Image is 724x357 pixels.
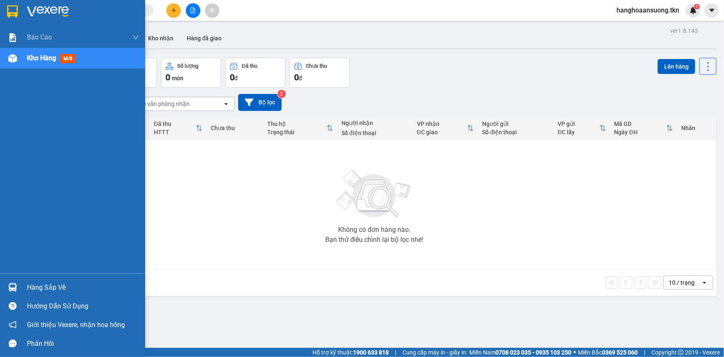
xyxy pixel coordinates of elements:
[141,28,180,48] button: Kho nhận
[325,236,423,243] div: Bạn thử điều chỉnh lại bộ lọc nhé!
[708,7,716,14] span: caret-down
[553,117,610,139] th: Toggle SortBy
[610,117,677,139] th: Toggle SortBy
[190,7,196,13] span: file-add
[172,75,183,81] span: món
[341,120,409,126] div: Người nhận
[178,63,199,69] div: Số lượng
[602,349,638,356] strong: 0369 525 060
[27,32,52,42] span: Báo cáo
[695,4,698,10] span: 1
[27,281,139,294] div: Hàng sắp về
[225,58,285,88] button: Đã thu0đ
[180,28,228,48] button: Hàng đã giao
[242,63,257,69] div: Đã thu
[154,121,196,127] div: Đã thu
[8,283,17,292] img: warehouse-icon
[7,5,18,18] img: logo-vxr
[132,34,139,41] span: down
[482,129,549,135] div: Số điện thoại
[701,279,708,286] svg: open
[306,63,327,69] div: Chưa thu
[482,121,549,127] div: Người gửi
[267,121,327,127] div: Thu hộ
[417,121,468,127] div: VP nhận
[27,54,56,62] span: Kho hàng
[230,72,234,82] span: 0
[154,129,196,135] div: HTTT
[610,5,686,15] span: hanghoaansuong.tkn
[132,100,190,108] div: Chọn văn phòng nhận
[614,129,666,135] div: Ngày ĐH
[469,348,571,357] span: Miền Nam
[704,3,719,18] button: caret-down
[209,7,215,13] span: aim
[644,348,645,357] span: |
[690,7,697,14] img: icon-new-feature
[9,302,17,310] span: question-circle
[166,3,181,18] button: plus
[166,72,170,82] span: 0
[495,349,571,356] strong: 0708 023 035 - 0935 103 250
[395,348,396,357] span: |
[338,227,410,233] div: Không có đơn hàng nào.
[353,349,389,356] strong: 1900 633 818
[234,75,238,81] span: đ
[417,129,468,135] div: ĐC giao
[413,117,478,139] th: Toggle SortBy
[9,321,17,329] span: notification
[678,350,684,355] span: copyright
[263,117,337,139] th: Toggle SortBy
[238,94,282,111] button: Bộ lọc
[8,33,17,42] img: solution-icon
[573,351,576,354] span: ⚪️
[578,348,638,357] span: Miền Bắc
[150,117,207,139] th: Toggle SortBy
[60,54,76,63] span: mới
[211,125,259,131] div: Chưa thu
[278,90,286,98] sup: 2
[299,75,302,81] span: đ
[267,129,327,135] div: Trạng thái
[658,59,695,74] button: Lên hàng
[290,58,350,88] button: Chưa thu0đ
[614,121,666,127] div: Mã GD
[223,101,229,107] svg: open
[27,320,125,330] span: Giới thiệu Vexere, nhận hoa hồng
[27,300,139,313] div: Hướng dẫn sử dụng
[171,7,177,13] span: plus
[670,26,698,35] div: ver 1.8.143
[27,337,139,350] div: Phản hồi
[186,3,200,18] button: file-add
[312,348,389,357] span: Hỗ trợ kỹ thuật:
[669,278,695,287] div: 10 / trang
[558,129,600,135] div: ĐC lấy
[9,340,17,347] span: message
[681,125,712,131] div: Nhãn
[8,54,17,63] img: warehouse-icon
[333,165,416,223] img: svg+xml;base64,PHN2ZyBjbGFzcz0ibGlzdC1wbHVnX19zdmciIHhtbG5zPSJodHRwOi8vd3d3LnczLm9yZy8yMDAwL3N2Zy...
[694,4,700,10] sup: 1
[558,121,600,127] div: VP gửi
[341,130,409,136] div: Số điện thoại
[161,58,221,88] button: Số lượng0món
[402,348,467,357] span: Cung cấp máy in - giấy in:
[294,72,299,82] span: 0
[205,3,219,18] button: aim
